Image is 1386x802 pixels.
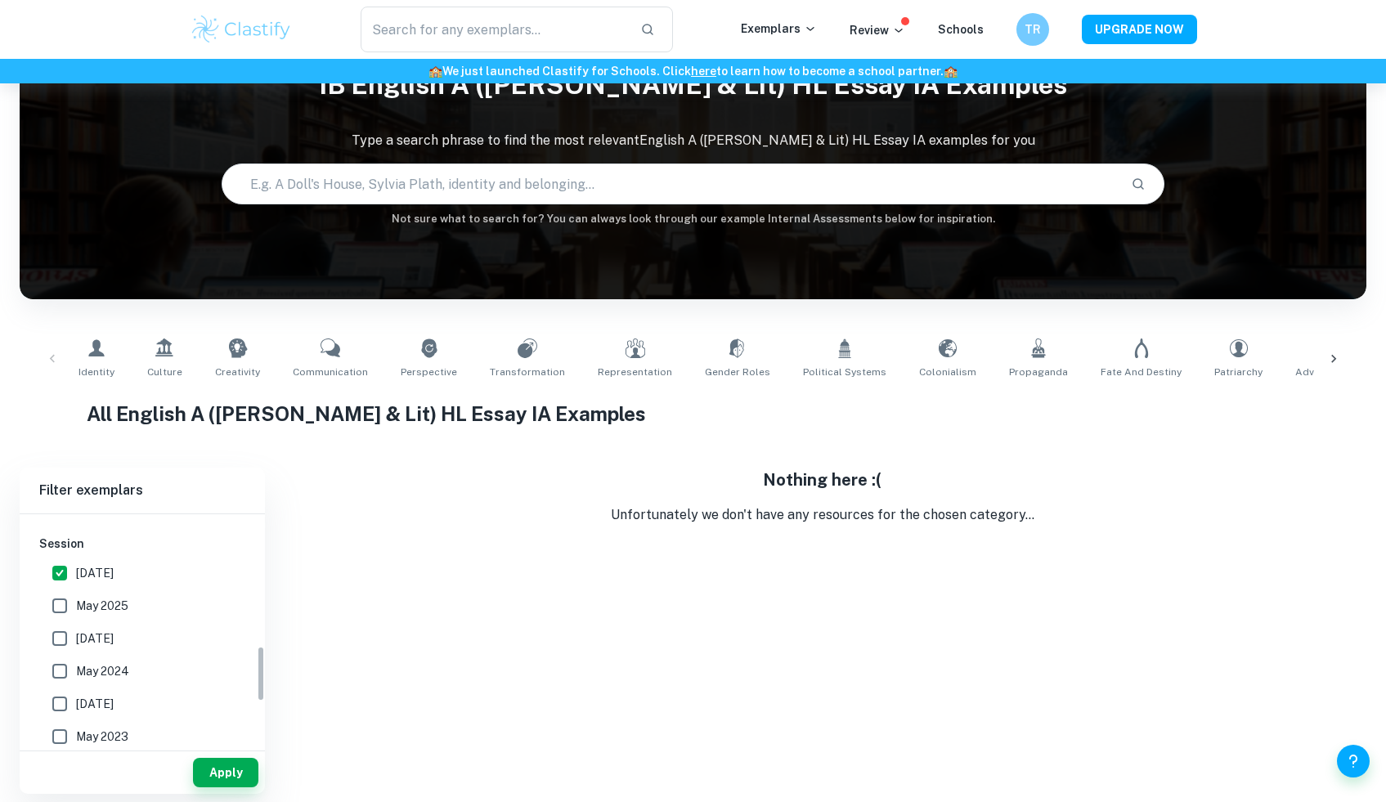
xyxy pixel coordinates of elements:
[20,211,1366,227] h6: Not sure what to search for? You can always look through our example Internal Assessments below f...
[3,62,1383,80] h6: We just launched Clastify for Schools. Click to learn how to become a school partner.
[705,365,770,379] span: Gender Roles
[20,59,1366,111] h1: IB English A ([PERSON_NAME] & Lit) HL Essay IA examples
[190,13,294,46] img: Clastify logo
[850,21,905,39] p: Review
[361,7,628,52] input: Search for any exemplars...
[278,468,1366,492] h5: Nothing here :(
[87,399,1299,428] h1: All English A ([PERSON_NAME] & Lit) HL Essay IA Examples
[1124,170,1152,198] button: Search
[428,65,442,78] span: 🏫
[919,365,976,379] span: Colonialism
[76,630,114,647] span: [DATE]
[1295,365,1351,379] span: Advertising
[1023,20,1042,38] h6: TR
[293,365,368,379] span: Communication
[741,20,817,38] p: Exemplars
[1214,365,1263,379] span: Patriarchy
[76,662,129,680] span: May 2024
[598,365,672,379] span: Representation
[20,131,1366,150] p: Type a search phrase to find the most relevant English A ([PERSON_NAME] & Lit) HL Essay IA exampl...
[76,695,114,713] span: [DATE]
[691,65,716,78] a: here
[193,758,258,787] button: Apply
[20,468,265,513] h6: Filter exemplars
[215,365,260,379] span: Creativity
[1082,15,1197,44] button: UPGRADE NOW
[944,65,958,78] span: 🏫
[1016,13,1049,46] button: TR
[76,728,128,746] span: May 2023
[1009,365,1068,379] span: Propaganda
[1337,745,1370,777] button: Help and Feedback
[222,161,1118,207] input: E.g. A Doll's House, Sylvia Plath, identity and belonging...
[76,564,114,582] span: [DATE]
[401,365,457,379] span: Perspective
[278,505,1366,525] p: Unfortunately we don't have any resources for the chosen category...
[938,23,984,36] a: Schools
[803,365,886,379] span: Political Systems
[1101,365,1182,379] span: Fate and Destiny
[78,365,114,379] span: Identity
[76,597,128,615] span: May 2025
[490,365,565,379] span: Transformation
[39,535,245,553] h6: Session
[147,365,182,379] span: Culture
